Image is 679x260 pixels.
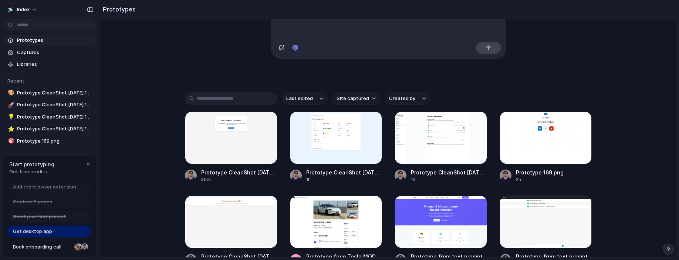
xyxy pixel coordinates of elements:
[17,49,93,56] span: Captures
[4,99,96,110] a: 🚀Prototype CleanShot [DATE] 10.35.29@2x.png
[8,101,13,109] div: 🚀
[332,92,380,105] button: Site captured
[201,176,277,183] div: 30m
[17,137,93,145] span: Prototype 169.png
[282,92,328,105] button: Last edited
[17,61,93,68] span: Libraries
[500,111,592,183] a: Prototype 169.pngPrototype 169.png2h
[9,160,54,168] span: Start prototyping
[74,243,82,251] div: Nicole Kubica
[7,125,14,133] button: ⭐
[8,241,91,253] a: Book onboarding call
[17,89,93,97] span: Prototype CleanShot [DATE] 10.36.05@2x.png
[17,125,93,133] span: Prototype CleanShot [DATE] 10.54.40@2x.png
[4,87,96,99] a: 🎨Prototype CleanShot [DATE] 10.36.05@2x.png
[389,95,415,102] span: Created by
[9,168,54,176] span: Get free credits
[100,5,136,14] h2: Prototypes
[8,125,13,133] div: ⭐
[8,113,13,121] div: 💡
[7,137,14,145] button: 🎯
[306,169,382,176] div: Prototype CleanShot [DATE] 10.35.29@2x.png
[7,101,14,109] button: 🚀
[13,243,71,251] span: Book onboarding call
[4,111,96,123] a: 💡Prototype CleanShot [DATE] 10.54.40@2x.png
[411,169,487,176] div: Prototype CleanShot [DATE] 10.54.40@2x.png
[337,95,369,102] span: Site captured
[13,213,66,220] span: Send your first prompt
[13,183,76,191] span: Add the browser extension
[516,176,564,183] div: 2h
[8,137,13,145] div: 🎯
[385,92,430,105] button: Created by
[4,59,96,70] a: Libraries
[13,198,52,206] span: Capture 3 pages
[17,6,30,13] span: Index
[4,136,96,147] a: 🎯Prototype 169.png
[395,111,487,183] a: Prototype CleanShot 2025-07-07 at 10.54.40@2x.pngPrototype CleanShot [DATE] 10.54.40@2x.png1h
[286,95,313,102] span: Last edited
[516,169,564,176] div: Prototype 169.png
[17,37,93,44] span: Prototypes
[8,226,91,237] a: Get desktop app
[13,228,52,235] span: Get desktop app
[4,4,41,16] button: Index
[4,123,96,134] a: ⭐Prototype CleanShot [DATE] 10.54.40@2x.png
[185,111,277,183] a: Prototype CleanShot 2025-07-03 at 10.36.05@2x.pngPrototype CleanShot [DATE] 10.36.05@2x.png30m
[80,243,89,251] div: Christian Iacullo
[4,35,96,46] a: Prototypes
[7,78,24,84] span: Recent
[7,113,14,121] button: 💡
[201,169,277,176] div: Prototype CleanShot [DATE] 10.36.05@2x.png
[411,176,487,183] div: 1h
[17,113,93,121] span: Prototype CleanShot [DATE] 10.54.40@2x.png
[4,47,96,58] a: Captures
[306,176,382,183] div: 1h
[8,89,13,97] div: 🎨
[290,111,382,183] a: Prototype CleanShot 2025-07-03 at 10.35.29@2x.pngPrototype CleanShot [DATE] 10.35.29@2x.png1h
[7,89,14,97] button: 🎨
[17,101,93,109] span: Prototype CleanShot [DATE] 10.35.29@2x.png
